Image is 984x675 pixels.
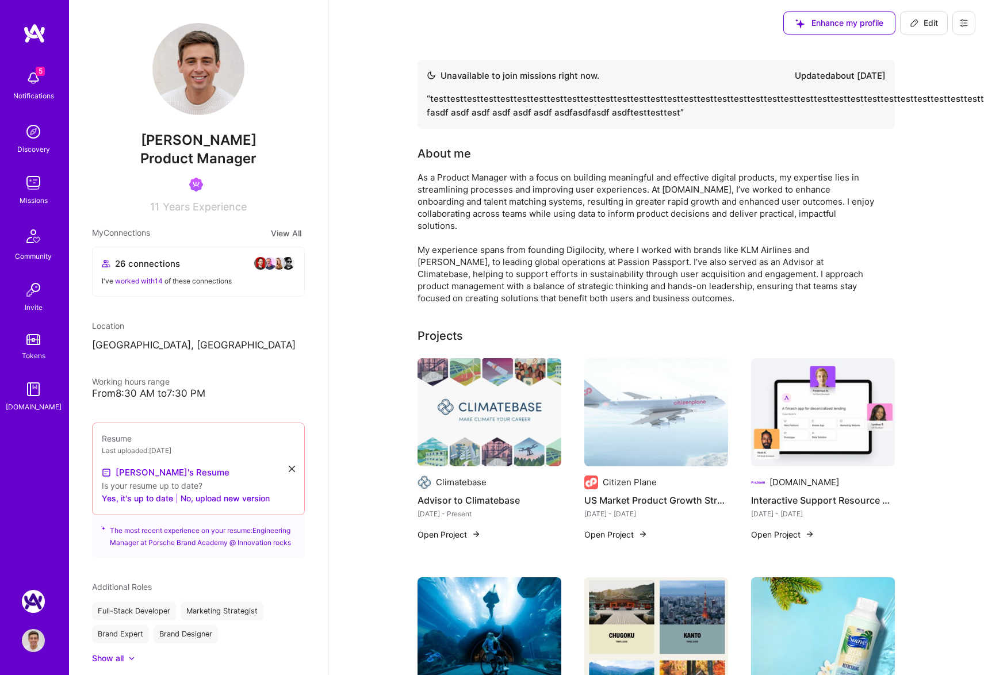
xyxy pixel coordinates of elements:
[92,339,305,352] p: [GEOGRAPHIC_DATA], [GEOGRAPHIC_DATA]
[472,530,481,539] img: arrow-right
[20,223,47,250] img: Community
[427,71,436,80] img: Availability
[272,256,286,270] img: avatar
[15,250,52,262] div: Community
[25,301,43,313] div: Invite
[22,278,45,301] img: Invite
[289,466,295,472] i: icon Close
[263,256,277,270] img: avatar
[418,358,561,466] img: Advisor to Climatebase
[19,629,48,652] a: User Avatar
[152,23,244,115] img: User Avatar
[13,90,54,102] div: Notifications
[418,528,481,540] button: Open Project
[769,476,839,488] div: [DOMAIN_NAME]
[436,476,487,488] div: Climatebase
[795,69,886,83] div: Updated about [DATE]
[102,468,111,477] img: Resume
[102,480,295,492] div: Is your resume up to date?
[22,378,45,401] img: guide book
[92,582,152,592] span: Additional Roles
[140,150,256,167] span: Product Manager
[92,247,305,297] button: 26 connectionsavataravataravataravatarI've worked with14 of these connections
[427,69,599,83] div: Unavailable to join missions right now.
[101,524,105,532] i: icon SuggestedTeams
[36,67,45,76] span: 5
[783,11,895,34] button: Enhance my profile
[102,259,110,268] i: icon Collaborator
[92,320,305,332] div: Location
[22,67,45,90] img: bell
[92,653,124,664] div: Show all
[92,227,150,240] span: My Connections
[418,475,431,489] img: Company logo
[23,23,46,44] img: logo
[102,444,295,457] div: Last uploaded: [DATE]
[584,358,728,466] img: US Market Product Growth Strategy
[910,17,938,29] span: Edit
[638,530,648,539] img: arrow-right
[102,492,173,505] button: Yes, it's up to date
[418,493,561,508] h4: Advisor to Climatebase
[751,508,895,520] div: [DATE] - [DATE]
[254,256,267,270] img: avatar
[584,528,648,540] button: Open Project
[584,508,728,520] div: [DATE] - [DATE]
[181,492,270,505] button: No, upload new version
[603,476,657,488] div: Citizen Plane
[92,625,149,643] div: Brand Expert
[26,334,40,345] img: tokens
[584,475,598,489] img: Company logo
[22,629,45,652] img: User Avatar
[189,178,203,191] img: Been on Mission
[115,258,180,270] span: 26 connections
[19,590,48,613] a: A.Team: Google Calendar Integration Testing
[418,508,561,520] div: [DATE] - Present
[584,493,728,508] h4: US Market Product Growth Strategy
[805,530,814,539] img: arrow-right
[900,11,948,34] button: Edit
[92,377,170,386] span: Working hours range
[795,19,805,28] i: icon SuggestedTeams
[22,350,45,362] div: Tokens
[92,132,305,149] span: [PERSON_NAME]
[175,492,178,504] span: |
[20,194,48,206] div: Missions
[150,201,159,213] span: 11
[751,528,814,540] button: Open Project
[102,466,229,480] a: [PERSON_NAME]'s Resume
[6,401,62,413] div: [DOMAIN_NAME]
[163,201,247,213] span: Years Experience
[281,256,295,270] img: avatar
[115,277,163,285] span: worked with 14
[751,358,895,466] img: Interactive Support Resource — A.Guide
[22,590,45,613] img: A.Team: Google Calendar Integration Testing
[751,493,895,508] h4: Interactive Support Resource — [DOMAIN_NAME]
[427,92,886,120] div: “ testtesttesttesttesttesttesttesttesttesttesttesttesttesttesttesttesttesttesttesttesttesttesttes...
[181,602,263,620] div: Marketing Strategist
[751,475,765,489] img: Company logo
[92,602,176,620] div: Full-Stack Developer
[102,275,295,287] div: I've of these connections
[795,17,883,29] span: Enhance my profile
[92,388,305,400] div: From 8:30 AM to 7:30 PM
[418,145,471,162] div: About me
[22,171,45,194] img: teamwork
[418,327,463,344] div: Projects
[17,143,50,155] div: Discovery
[22,120,45,143] img: discovery
[418,171,878,304] div: As a Product Manager with a focus on building meaningful and effective digital products, my exper...
[154,625,218,643] div: Brand Designer
[102,434,132,443] span: Resume
[267,227,305,240] button: View All
[92,508,305,558] div: The most recent experience on your resume: Engineering Manager at Porsche Brand Academy @ Innovat...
